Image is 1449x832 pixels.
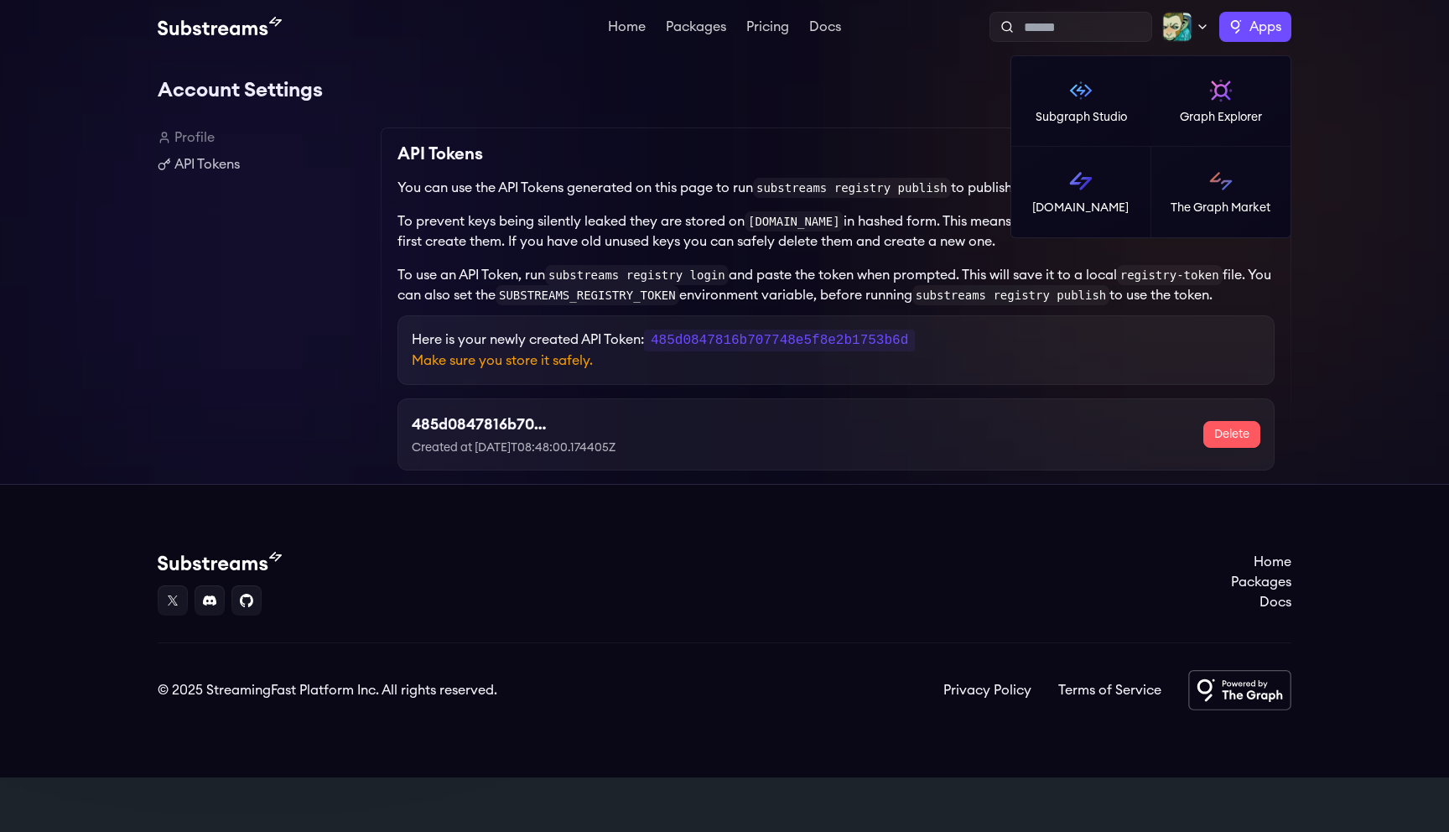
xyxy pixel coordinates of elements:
[1188,670,1291,710] img: Powered by The Graph
[644,330,915,351] code: 485d0847816b707748e5f8e2b1753b6d
[1151,56,1291,147] a: Graph Explorer
[745,211,844,231] code: [DOMAIN_NAME]
[1171,200,1270,216] p: The Graph Market
[397,178,1275,198] p: You can use the API Tokens generated on this page to run to publish packages on
[1036,109,1127,126] p: Subgraph Studio
[412,413,549,436] h3: 485d0847816b707748e5f8e2b1753b6d
[1032,200,1129,216] p: [DOMAIN_NAME]
[806,20,844,37] a: Docs
[1231,552,1291,572] a: Home
[412,330,1260,351] p: Here is your newly created API Token:
[1231,592,1291,612] a: Docs
[496,285,679,305] code: SUBSTREAMS_REGISTRY_TOKEN
[158,74,1291,107] h1: Account Settings
[397,211,1275,252] p: To prevent keys being silently leaked they are stored on in hashed form. This means you can only ...
[1011,56,1151,147] a: Subgraph Studio
[943,680,1031,700] a: Privacy Policy
[1011,147,1151,237] a: [DOMAIN_NAME]
[1207,77,1234,104] img: Graph Explorer logo
[753,178,951,198] code: substreams registry publish
[1207,168,1234,195] img: The Graph Market logo
[1229,20,1243,34] img: The Graph logo
[397,265,1275,305] p: To use an API Token, run and paste the token when prompted. This will save it to a local file. Yo...
[1067,77,1094,104] img: Subgraph Studio logo
[1151,147,1291,237] a: The Graph Market
[397,141,483,168] h2: API Tokens
[158,154,367,174] a: API Tokens
[1058,680,1161,700] a: Terms of Service
[1249,17,1281,37] span: Apps
[158,680,497,700] div: © 2025 StreamingFast Platform Inc. All rights reserved.
[1117,265,1223,285] code: registry-token
[1180,109,1262,126] p: Graph Explorer
[158,17,282,37] img: Substream's logo
[412,439,687,456] p: Created at [DATE]T08:48:00.174405Z
[1067,168,1094,195] img: Substreams logo
[912,285,1110,305] code: substreams registry publish
[1203,421,1260,448] button: Delete
[545,265,729,285] code: substreams registry login
[605,20,649,37] a: Home
[1231,572,1291,592] a: Packages
[1162,12,1192,42] img: Profile
[412,351,1260,371] p: Make sure you store it safely.
[158,127,367,148] a: Profile
[662,20,730,37] a: Packages
[158,552,282,572] img: Substream's logo
[743,20,792,37] a: Pricing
